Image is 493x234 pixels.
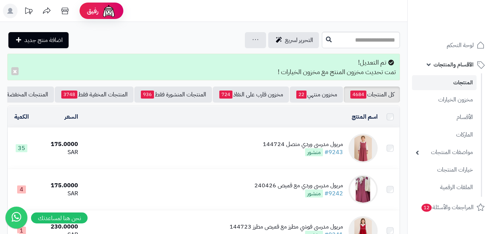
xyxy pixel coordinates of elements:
[219,91,232,99] span: 724
[268,32,319,48] a: التحرير لسريع
[230,223,343,231] div: مريول مدرسي فوشي مطرز مع قميص مطرز 144723
[296,91,307,99] span: 22
[101,4,116,18] img: ai-face.png
[24,36,63,45] span: اضافة منتج جديد
[348,134,378,163] img: مريول مدرسي وردي متصل 144724
[16,144,27,152] span: 35
[14,112,29,121] a: الكمية
[412,92,477,108] a: مخزون الخيارات
[434,60,474,70] span: الأقسام والمنتجات
[65,112,78,121] a: السعر
[412,127,477,143] a: الماركات
[305,189,323,197] span: منشور
[55,87,134,103] a: المنتجات المخفية فقط3748
[61,91,77,99] span: 3748
[39,148,78,157] div: SAR
[19,4,38,20] a: تحديثات المنصة
[39,181,78,190] div: 175.0000
[285,36,313,45] span: التحرير لسريع
[305,148,323,156] span: منشور
[263,140,343,149] div: مريول مدرسي وردي متصل 144724
[7,54,400,80] div: تم التعديل! تمت تحديث مخزون المنتج مع مخزون الخيارات !
[8,32,69,48] a: اضافة منتج جديد
[324,148,343,157] a: #9243
[421,204,432,212] span: 12
[421,202,474,212] span: المراجعات والأسئلة
[134,87,212,103] a: المنتجات المنشورة فقط936
[412,37,489,54] a: لوحة التحكم
[141,91,154,99] span: 936
[290,87,343,103] a: مخزون منتهي22
[412,180,477,195] a: الملفات الرقمية
[412,199,489,216] a: المراجعات والأسئلة12
[87,7,99,15] span: رفيق
[348,175,378,204] img: مريول مدرسي وردي مع قميص 240426
[412,110,477,125] a: الأقسام
[39,189,78,198] div: SAR
[447,40,474,50] span: لوحة التحكم
[412,162,477,178] a: خيارات المنتجات
[17,185,26,193] span: 4
[39,223,78,231] div: 230.0000
[11,67,19,75] button: ×
[412,75,477,90] a: المنتجات
[324,189,343,198] a: #9242
[350,91,366,99] span: 4684
[352,112,378,121] a: اسم المنتج
[39,140,78,149] div: 175.0000
[213,87,289,103] a: مخزون قارب على النفاذ724
[254,181,343,190] div: مريول مدرسي وردي مع قميص 240426
[344,87,400,103] a: كل المنتجات4684
[412,145,477,160] a: مواصفات المنتجات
